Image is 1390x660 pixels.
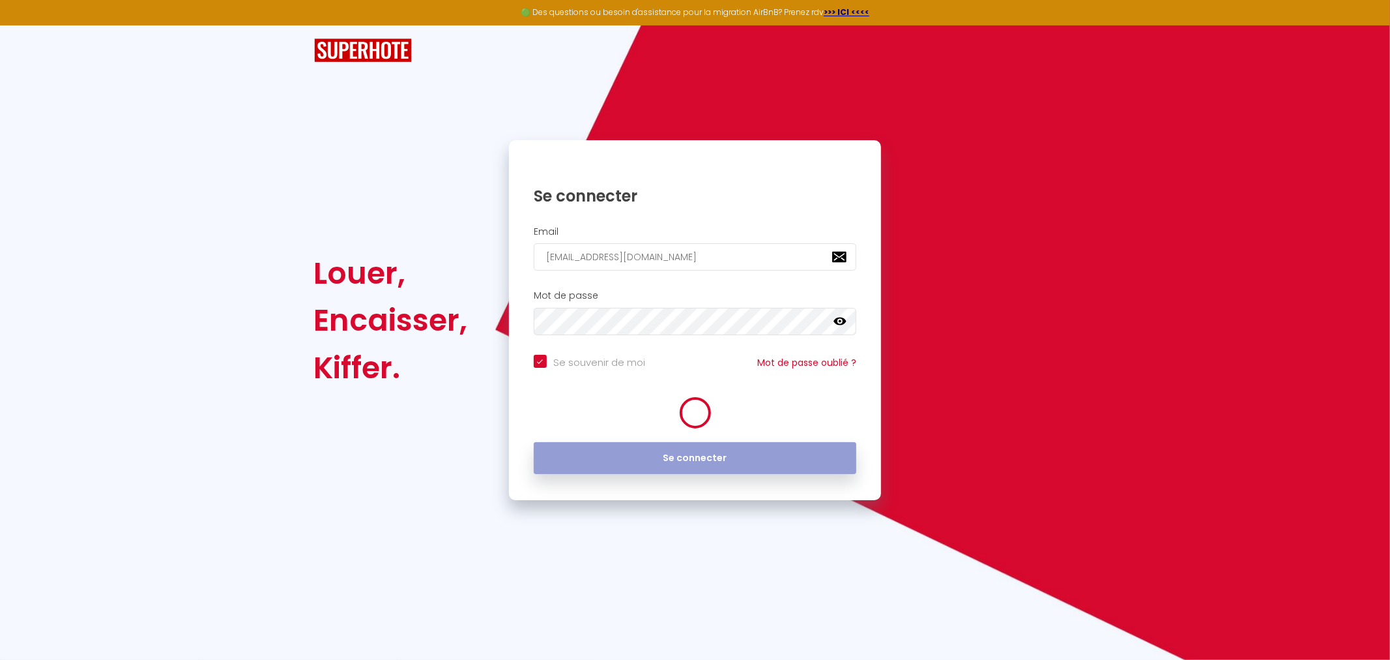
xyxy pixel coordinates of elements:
div: Kiffer. [314,344,468,391]
h2: Email [534,226,857,237]
h2: Mot de passe [534,290,857,301]
a: Mot de passe oublié ? [757,356,856,369]
h1: Se connecter [534,186,857,206]
div: Louer, [314,250,468,297]
a: >>> ICI <<<< [824,7,869,18]
img: SuperHote logo [314,38,412,63]
div: Encaisser, [314,297,468,344]
button: Se connecter [534,442,857,475]
input: Ton Email [534,243,857,271]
